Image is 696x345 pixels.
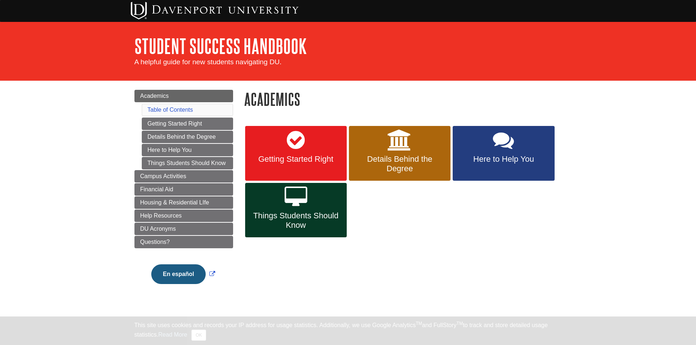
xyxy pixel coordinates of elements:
[134,170,233,183] a: Campus Activities
[140,239,170,245] span: Questions?
[134,90,233,296] div: Guide Page Menu
[134,35,307,57] a: Student Success Handbook
[140,226,176,232] span: DU Acronyms
[134,90,233,102] a: Academics
[140,93,169,99] span: Academics
[140,199,209,206] span: Housing & Residential LIfe
[140,173,186,179] span: Campus Activities
[354,154,445,173] span: Details Behind the Degree
[142,118,233,130] a: Getting Started Right
[453,126,554,181] a: Here to Help You
[134,210,233,222] a: Help Resources
[140,186,174,192] span: Financial Aid
[134,196,233,209] a: Housing & Residential LIfe
[151,264,206,284] button: En español
[131,2,298,19] img: Davenport University
[134,183,233,196] a: Financial Aid
[251,211,341,230] span: Things Students Should Know
[134,321,562,341] div: This site uses cookies and records your IP address for usage statistics. Additionally, we use Goo...
[457,321,463,326] sup: TM
[142,144,233,156] a: Here to Help You
[134,58,282,66] span: A helpful guide for new students navigating DU.
[148,107,193,113] a: Table of Contents
[134,236,233,248] a: Questions?
[251,154,341,164] span: Getting Started Right
[142,157,233,169] a: Things Students Should Know
[245,126,347,181] a: Getting Started Right
[191,330,206,341] button: Close
[458,154,549,164] span: Here to Help You
[245,183,347,238] a: Things Students Should Know
[244,90,562,108] h1: Academics
[416,321,422,326] sup: TM
[134,223,233,235] a: DU Acronyms
[149,271,217,277] a: Link opens in new window
[140,212,182,219] span: Help Resources
[142,131,233,143] a: Details Behind the Degree
[158,331,187,338] a: Read More
[349,126,450,181] a: Details Behind the Degree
